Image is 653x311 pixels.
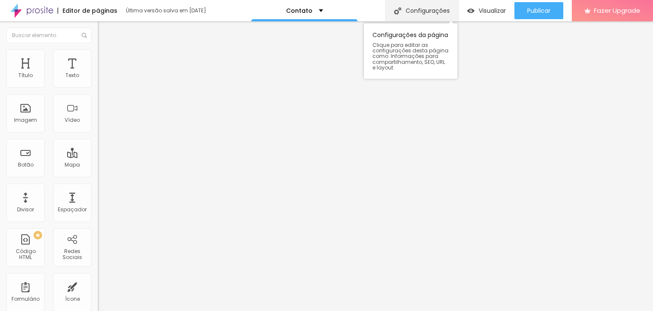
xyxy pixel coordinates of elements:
[514,2,563,19] button: Publicar
[364,23,457,79] div: Configurações da página
[459,2,514,19] button: Visualizar
[65,296,80,302] div: Ícone
[18,72,33,78] div: Título
[82,33,87,38] img: Icone
[286,8,312,14] p: Contato
[65,72,79,78] div: Texto
[14,117,37,123] div: Imagem
[18,162,34,168] div: Botão
[17,207,34,213] div: Divisor
[98,21,653,311] iframe: Editor
[65,162,80,168] div: Mapa
[6,28,91,43] input: Buscar elemento
[467,7,474,14] img: view-1.svg
[11,296,40,302] div: Formulário
[394,7,401,14] img: Icone
[479,7,506,14] span: Visualizar
[58,207,87,213] div: Espaçador
[55,248,89,261] div: Redes Sociais
[126,8,224,13] div: Última versão salva em [DATE]
[57,8,117,14] div: Editor de páginas
[9,248,42,261] div: Código HTML
[527,7,551,14] span: Publicar
[65,117,80,123] div: Vídeo
[372,42,449,70] span: Clique para editar as configurações desta página como: Informações para compartilhamento, SEO, UR...
[594,7,640,14] span: Fazer Upgrade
